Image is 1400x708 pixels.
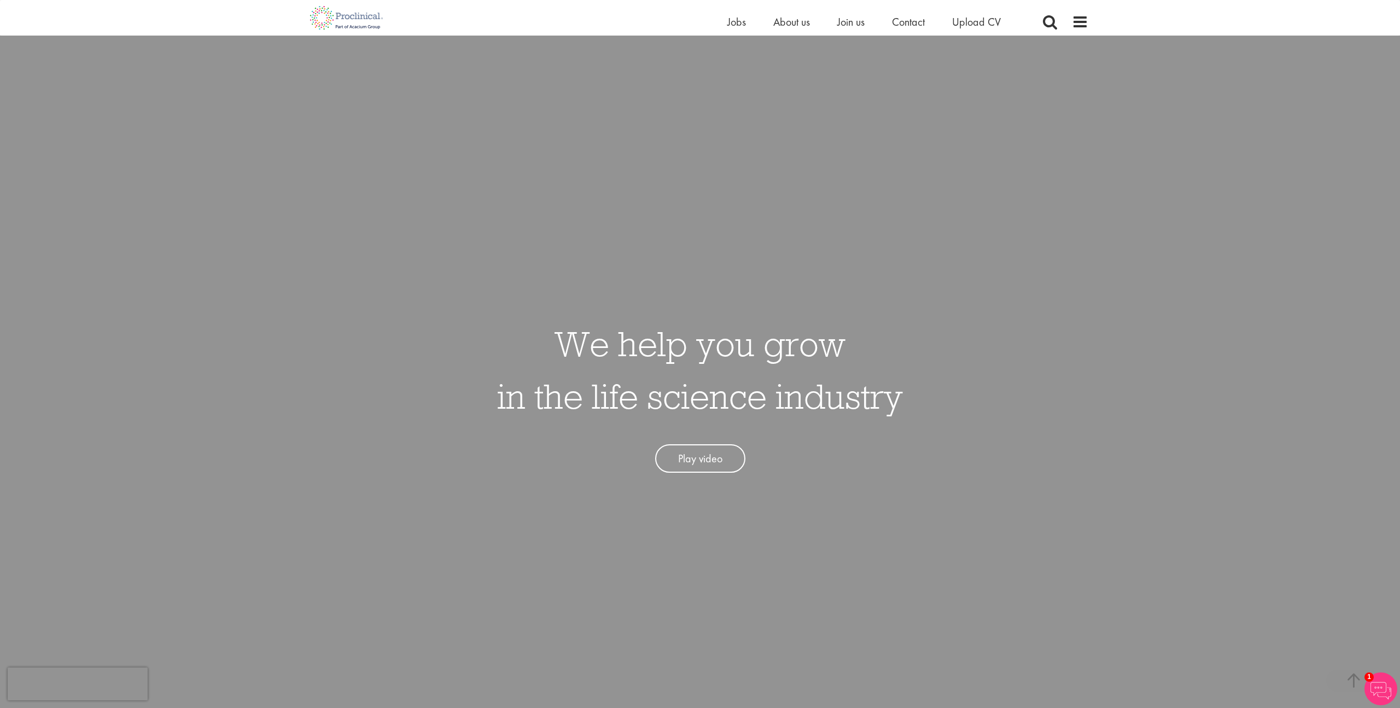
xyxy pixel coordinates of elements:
[727,15,746,29] a: Jobs
[655,444,745,473] a: Play video
[837,15,865,29] a: Join us
[773,15,810,29] a: About us
[952,15,1001,29] a: Upload CV
[497,317,903,422] h1: We help you grow in the life science industry
[892,15,925,29] a: Contact
[1364,672,1397,705] img: Chatbot
[1364,672,1374,682] span: 1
